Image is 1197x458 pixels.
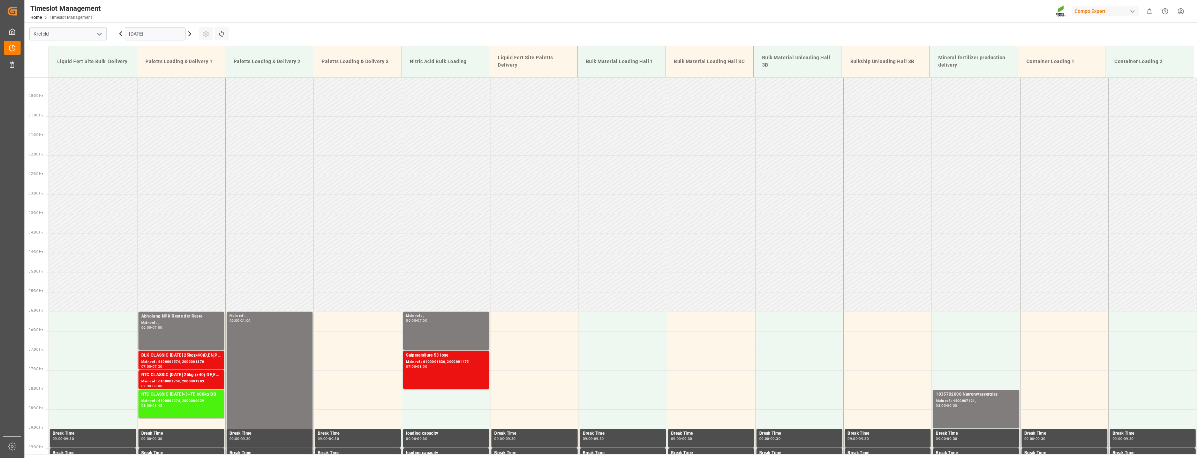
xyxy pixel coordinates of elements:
div: Compo Expert [1072,6,1139,16]
div: Break Time [936,450,1016,457]
span: 00:30 Hr [29,94,43,98]
div: Container Loading 2 [1112,55,1188,68]
div: 07:00 [141,365,151,368]
a: Home [30,15,42,20]
div: - [946,404,947,407]
div: 09:00 [947,404,957,407]
div: 21:00 [241,319,251,322]
div: 09:00 [406,437,416,440]
div: Break Time [229,450,310,457]
div: 07:00 [406,365,416,368]
span: 01:00 Hr [29,113,43,117]
div: 07:00 [417,319,427,322]
div: - [151,404,152,407]
div: 09:30 [329,437,339,440]
div: Paletts Loading & Delivery 2 [231,55,308,68]
span: 04:30 Hr [29,250,43,254]
div: Break Time [583,430,663,437]
div: 09:00 [494,437,504,440]
img: Screenshot%202023-09-29%20at%2010.02.21.png_1712312052.png [1056,5,1067,17]
div: 09:00 [936,437,946,440]
div: Bulkship Unloading Hall 3B [848,55,924,68]
div: Break Time [53,450,133,457]
input: DD.MM.YYYY [125,27,186,40]
div: Break Time [671,450,751,457]
div: 09:30 [1124,437,1134,440]
div: Main ref : , [229,313,310,319]
div: Bulk Material Loading Hall 3C [671,55,748,68]
div: Liquid Fert Site Paletts Delivery [495,51,572,71]
span: 08:30 Hr [29,406,43,410]
div: Container Loading 1 [1024,55,1100,68]
div: Break Time [318,450,398,457]
div: 09:00 [318,437,328,440]
span: 09:30 Hr [29,445,43,449]
input: Type to search/select [29,27,107,40]
div: Break Time [141,430,221,437]
div: loading capacity [406,430,486,437]
div: Break Time [141,450,221,457]
div: Main ref : 6100001750, 2000001283 [141,379,221,384]
div: 08:00 [141,404,151,407]
span: 02:30 Hr [29,172,43,176]
div: 09:30 [594,437,604,440]
div: 07:30 [152,365,163,368]
div: 08:45 [152,404,163,407]
div: 06:00 [141,326,151,329]
div: 09:30 [770,437,781,440]
button: show 0 new notifications [1142,3,1157,19]
div: Main ref : 6100001276, 2000000929 [141,398,221,404]
div: Break Time [494,430,574,437]
span: 03:30 Hr [29,211,43,215]
div: - [416,319,417,322]
div: - [63,437,64,440]
div: Break Time [494,450,574,457]
div: 1035702000 Natronwasserglas [936,391,1016,398]
div: 06:00 [229,319,240,322]
div: Bulk Material Unloading Hall 3B [759,51,836,71]
div: Mineral fertilizer production delivery [935,51,1012,71]
div: BLK CLASSIC [DATE] 25kg(x40)D,EN,PL,FNLFLO T PERM [DATE] 25kg (x40) INTBLK CLASSIC [DATE] 50kg(x2... [141,352,221,359]
div: - [858,437,859,440]
div: 09:30 [506,437,516,440]
div: 07:30 [141,384,151,388]
div: - [946,437,947,440]
span: 03:00 Hr [29,191,43,195]
div: Break Time [229,430,310,437]
div: 09:30 [859,437,869,440]
div: Break Time [759,430,840,437]
div: Break Time [53,430,133,437]
div: Break Time [1024,450,1105,457]
div: - [1034,437,1035,440]
div: Break Time [936,430,1016,437]
div: - [416,365,417,368]
div: Break Time [1113,450,1193,457]
div: 09:00 [848,437,858,440]
div: 08:00 [936,404,946,407]
span: 07:30 Hr [29,367,43,371]
div: Paletts Loading & Delivery 1 [143,55,219,68]
div: - [151,384,152,388]
span: 05:30 Hr [29,289,43,293]
span: 09:00 Hr [29,426,43,429]
div: 09:00 [141,437,151,440]
div: loading capacity [406,450,486,457]
div: Break Time [1113,430,1193,437]
div: - [504,437,505,440]
div: 09:30 [1036,437,1046,440]
div: - [416,437,417,440]
span: 08:00 Hr [29,387,43,390]
div: Nitric Acid Bulk Loading [407,55,484,68]
div: Salpetersäure 53 lose [406,352,486,359]
span: 01:30 Hr [29,133,43,137]
div: Main ref : 4500007121, [936,398,1016,404]
button: Help Center [1157,3,1173,19]
div: - [1123,437,1124,440]
div: Timeslot Management [30,3,101,14]
div: 09:00 [229,437,240,440]
div: - [593,437,594,440]
div: - [240,437,241,440]
div: Break Time [1024,430,1105,437]
span: 06:30 Hr [29,328,43,332]
span: 07:00 Hr [29,348,43,351]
